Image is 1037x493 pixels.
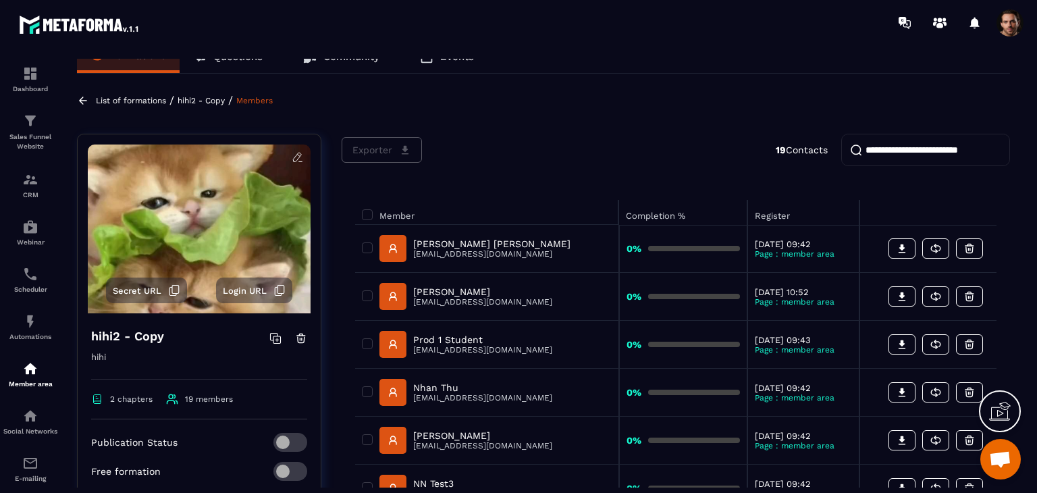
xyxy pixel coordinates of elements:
h4: hihi2 - Copy [91,327,164,346]
p: [DATE] 09:42 [755,383,852,393]
p: Free formation [91,466,161,477]
a: List of formations [96,96,166,105]
p: Social Networks [3,427,57,435]
img: automations [22,313,38,330]
strong: 0% [627,435,641,446]
p: Prod 1 Student [413,334,552,345]
a: Prod 1 Student[EMAIL_ADDRESS][DOMAIN_NAME] [379,331,552,358]
p: Page : member area [755,393,852,403]
p: [DATE] 09:42 [755,431,852,441]
p: [PERSON_NAME] [413,430,552,441]
img: automations [22,219,38,235]
a: [PERSON_NAME] [PERSON_NAME][EMAIL_ADDRESS][DOMAIN_NAME] [379,235,570,262]
p: Nhan Thu [413,382,552,393]
p: Page : member area [755,345,852,355]
img: formation [22,66,38,82]
p: Scheduler [3,286,57,293]
p: [PERSON_NAME] [413,286,552,297]
p: Webinar [3,238,57,246]
p: [DATE] 09:42 [755,479,852,489]
strong: 0% [627,339,641,350]
p: Contacts [776,145,828,155]
strong: 0% [627,291,641,302]
a: formationformationCRM [3,161,57,209]
a: Nhan Thu[EMAIL_ADDRESS][DOMAIN_NAME] [379,379,552,406]
p: Dashboard [3,85,57,93]
p: Automations [3,333,57,340]
a: automationsautomationsAutomations [3,303,57,351]
img: automations [22,361,38,377]
span: Secret URL [113,286,161,296]
img: logo [19,12,140,36]
img: social-network [22,408,38,424]
img: background [88,145,311,313]
a: automationsautomationsMember area [3,351,57,398]
p: CRM [3,191,57,199]
span: 19 members [185,394,233,404]
a: formationformationSales Funnel Website [3,103,57,161]
th: Completion % [619,200,747,225]
img: scheduler [22,266,38,282]
p: [EMAIL_ADDRESS][DOMAIN_NAME] [413,297,552,307]
a: [PERSON_NAME][EMAIL_ADDRESS][DOMAIN_NAME] [379,283,552,310]
th: Member [355,200,619,225]
p: [PERSON_NAME] [PERSON_NAME] [413,238,570,249]
p: [EMAIL_ADDRESS][DOMAIN_NAME] [413,249,570,259]
a: schedulerschedulerScheduler [3,256,57,303]
p: Page : member area [755,297,852,307]
p: [EMAIL_ADDRESS][DOMAIN_NAME] [413,393,552,403]
p: E-mailing [3,475,57,482]
th: Register [747,200,859,225]
p: Page : member area [755,249,852,259]
p: Sales Funnel Website [3,132,57,151]
span: / [228,94,233,107]
div: Mở cuộc trò chuyện [980,439,1021,479]
p: [DATE] 09:43 [755,335,852,345]
a: hihi2 - Copy [178,96,225,105]
strong: 0% [627,243,641,254]
span: Login URL [223,286,267,296]
p: hihi [91,349,307,380]
img: formation [22,113,38,129]
p: Member area [3,380,57,388]
button: Login URL [216,278,292,303]
img: formation [22,172,38,188]
p: Publication Status [91,437,178,448]
p: [EMAIL_ADDRESS][DOMAIN_NAME] [413,441,552,450]
a: [PERSON_NAME][EMAIL_ADDRESS][DOMAIN_NAME] [379,427,552,454]
a: emailemailE-mailing [3,445,57,492]
p: NN Test3 [413,478,552,489]
strong: 19 [776,145,786,155]
p: Page : member area [755,441,852,450]
button: Secret URL [106,278,187,303]
a: social-networksocial-networkSocial Networks [3,398,57,445]
a: formationformationDashboard [3,55,57,103]
a: automationsautomationsWebinar [3,209,57,256]
strong: 0% [627,387,641,398]
span: 2 chapters [110,394,153,404]
img: email [22,455,38,471]
p: [EMAIL_ADDRESS][DOMAIN_NAME] [413,345,552,355]
a: Members [236,96,273,105]
p: [DATE] 09:42 [755,239,852,249]
p: [DATE] 10:52 [755,287,852,297]
span: / [169,94,174,107]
